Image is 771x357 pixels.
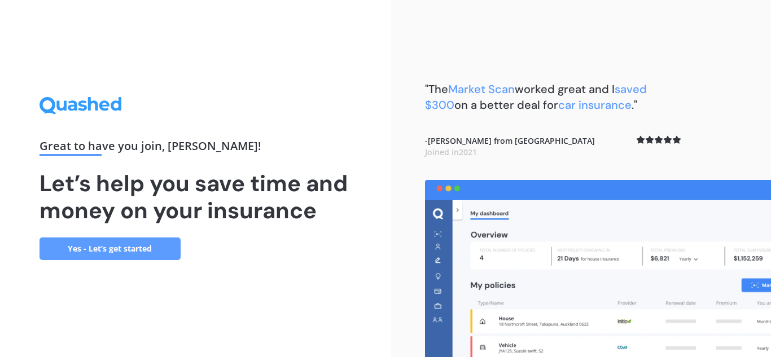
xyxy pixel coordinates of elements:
span: saved $300 [425,82,647,112]
div: Great to have you join , [PERSON_NAME] ! [40,140,352,156]
span: Joined in 2021 [425,147,477,157]
a: Yes - Let’s get started [40,237,181,260]
b: - [PERSON_NAME] from [GEOGRAPHIC_DATA] [425,135,595,157]
h1: Let’s help you save time and money on your insurance [40,170,352,224]
span: Market Scan [448,82,515,96]
b: "The worked great and I on a better deal for ." [425,82,647,112]
img: dashboard.webp [425,180,771,357]
span: car insurance [558,98,632,112]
